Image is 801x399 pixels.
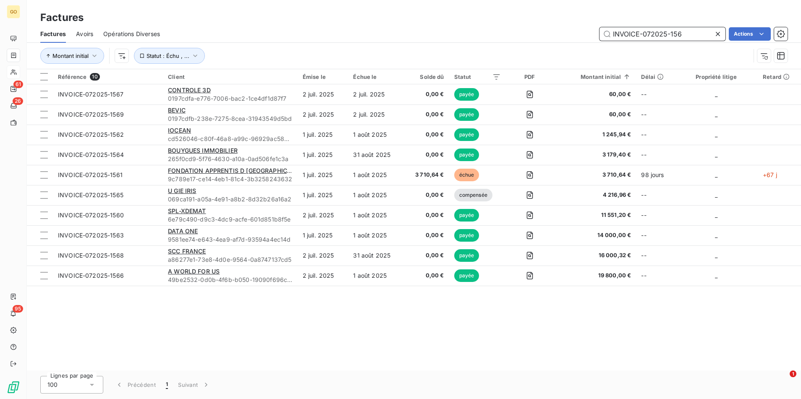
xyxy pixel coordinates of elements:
[408,151,444,159] span: 0,00 €
[47,381,58,389] span: 100
[168,207,206,214] span: SPL-XDEMAT
[168,115,293,123] span: 0197cdfb-238e-7275-8cea-31943549d5bd
[408,231,444,240] span: 0,00 €
[348,104,403,125] td: 2 juil. 2025
[715,91,717,98] span: _
[636,125,674,145] td: --
[763,73,796,80] div: Retard
[559,211,631,219] span: 11 551,20 €
[58,151,124,158] span: INVOICE-072025-1564
[168,86,211,94] span: CONTROLE 3D
[7,5,20,18] div: GO
[454,128,479,141] span: payée
[454,209,479,222] span: payée
[7,381,20,394] img: Logo LeanPay
[715,111,717,118] span: _
[454,169,479,181] span: échue
[168,187,196,194] span: U GIE IRIS
[715,252,717,259] span: _
[763,171,777,178] span: +67 j
[58,252,124,259] span: INVOICE-072025-1568
[348,225,403,245] td: 1 août 2025
[559,251,631,260] span: 16 000,32 €
[58,171,123,178] span: INVOICE-072025-1561
[13,81,23,88] span: 61
[298,185,348,205] td: 1 juil. 2025
[58,272,124,279] span: INVOICE-072025-1566
[348,266,403,286] td: 1 août 2025
[173,376,215,394] button: Suivant
[454,249,479,262] span: payée
[636,266,674,286] td: --
[166,381,168,389] span: 1
[298,245,348,266] td: 2 juil. 2025
[636,84,674,104] td: --
[454,229,479,242] span: payée
[408,73,444,80] div: Solde dû
[559,171,631,179] span: 3 710,64 €
[58,211,124,219] span: INVOICE-072025-1560
[348,125,403,145] td: 1 août 2025
[58,131,124,138] span: INVOICE-072025-1562
[103,30,160,38] span: Opérations Diverses
[559,191,631,199] span: 4 216,96 €
[168,94,293,103] span: 0197cdfa-e776-7006-bac2-1ce4df1d87f7
[348,165,403,185] td: 1 août 2025
[58,111,124,118] span: INVOICE-072025-1569
[408,191,444,199] span: 0,00 €
[90,73,99,81] span: 10
[298,84,348,104] td: 2 juil. 2025
[559,231,631,240] span: 14 000,00 €
[58,91,123,98] span: INVOICE-072025-1567
[168,248,206,255] span: SCC FRANCE
[298,145,348,165] td: 1 juil. 2025
[511,73,549,80] div: PDF
[715,232,717,239] span: _
[454,149,479,161] span: payée
[636,165,674,185] td: 98 jours
[161,376,173,394] button: 1
[454,189,492,201] span: compensée
[348,145,403,165] td: 31 août 2025
[298,205,348,225] td: 2 juil. 2025
[168,256,293,264] span: a86277e1-73e8-4d0e-9564-0a8747137cd5
[680,73,753,80] div: Propriété litige
[168,147,238,154] span: BOUYGUES IMMOBILIER
[168,235,293,244] span: 9581ee74-e643-4ea9-af7d-93594a4ec14d
[40,10,84,25] h3: Factures
[298,266,348,286] td: 2 juil. 2025
[408,130,444,139] span: 0,00 €
[772,370,793,391] iframe: Intercom live chat
[636,104,674,125] td: --
[168,107,186,114] span: BEVIC
[715,131,717,138] span: _
[168,175,293,183] span: 9c789e17-ce14-4eb1-81c4-3b3258243632
[636,205,674,225] td: --
[348,245,403,266] td: 31 août 2025
[454,88,479,101] span: payée
[636,245,674,266] td: --
[13,305,23,313] span: 95
[168,195,293,203] span: 069ca191-a05a-4e91-a8b2-8d32b26a16a2
[58,191,123,198] span: INVOICE-072025-1565
[715,211,717,219] span: _
[408,171,444,179] span: 3 710,64 €
[636,225,674,245] td: --
[168,135,293,143] span: cd526046-c80f-46a8-a99c-96929ac58da4
[636,145,674,165] td: --
[559,90,631,99] span: 60,00 €
[641,73,669,80] div: Délai
[348,205,403,225] td: 1 août 2025
[134,48,205,64] button: Statut : Échu , ...
[599,27,725,41] input: Rechercher
[168,127,191,134] span: IOCEAN
[408,271,444,280] span: 0,00 €
[147,52,189,59] span: Statut : Échu , ...
[790,370,796,377] span: 1
[168,268,220,275] span: A WORLD FOR US
[40,48,104,64] button: Montant initial
[636,185,674,205] td: --
[168,73,293,80] div: Client
[559,110,631,119] span: 60,00 €
[52,52,89,59] span: Montant initial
